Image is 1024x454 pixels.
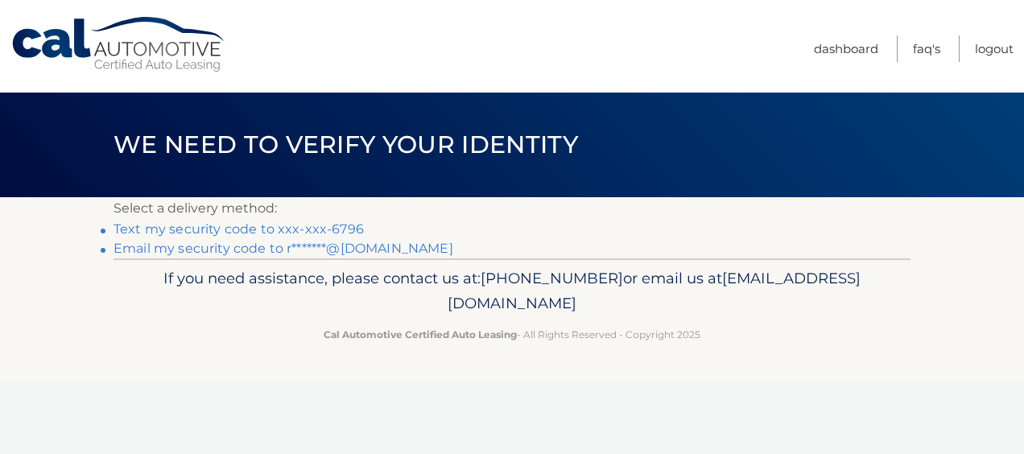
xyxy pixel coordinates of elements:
[114,197,910,220] p: Select a delivery method:
[114,130,578,159] span: We need to verify your identity
[114,241,453,256] a: Email my security code to r*******@[DOMAIN_NAME]
[10,16,228,73] a: Cal Automotive
[975,35,1014,62] a: Logout
[124,326,900,343] p: - All Rights Reserved - Copyright 2025
[124,266,900,317] p: If you need assistance, please contact us at: or email us at
[913,35,940,62] a: FAQ's
[114,221,364,237] a: Text my security code to xxx-xxx-6796
[814,35,878,62] a: Dashboard
[324,328,517,340] strong: Cal Automotive Certified Auto Leasing
[481,269,623,287] span: [PHONE_NUMBER]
